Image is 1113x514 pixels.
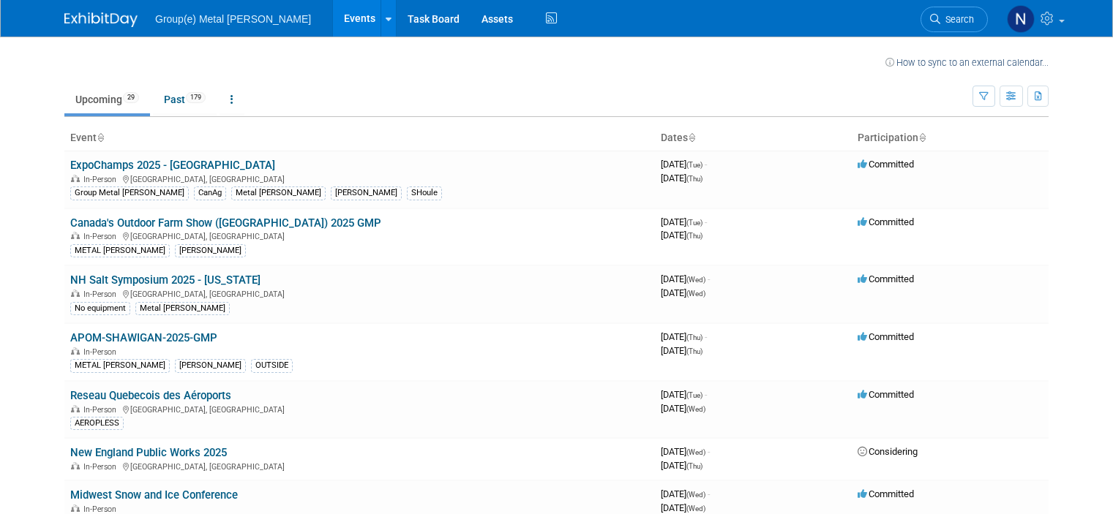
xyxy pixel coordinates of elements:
div: Group Metal [PERSON_NAME] [70,186,189,200]
th: Participation [852,126,1049,151]
span: Committed [858,273,914,284]
div: Metal [PERSON_NAME] [135,302,230,315]
img: In-Person Event [71,462,80,469]
span: In-Person [83,232,121,241]
div: [GEOGRAPHIC_DATA], [GEOGRAPHIC_DATA] [70,460,649,472]
div: AEROPLESS [70,417,124,430]
span: (Thu) [686,347,702,355]
span: - [705,389,707,400]
a: Canada's Outdoor Farm Show ([GEOGRAPHIC_DATA]) 2025 GMP [70,216,381,230]
span: [DATE] [661,389,707,400]
div: [PERSON_NAME] [175,359,246,372]
span: (Thu) [686,175,702,183]
img: In-Person Event [71,504,80,512]
th: Dates [655,126,852,151]
span: [DATE] [661,287,705,298]
a: New England Public Works 2025 [70,446,227,459]
span: (Tue) [686,391,702,399]
span: In-Person [83,405,121,415]
a: Past179 [153,86,217,113]
a: NH Salt Symposium 2025 - [US_STATE] [70,273,261,287]
span: (Wed) [686,276,705,284]
span: [DATE] [661,331,707,342]
a: Search [921,7,988,32]
span: Group(e) Metal [PERSON_NAME] [155,13,311,25]
a: How to sync to an external calendar... [885,57,1049,68]
div: SHoule [407,186,442,200]
a: Upcoming29 [64,86,150,113]
span: [DATE] [661,230,702,241]
img: In-Person Event [71,347,80,355]
div: [PERSON_NAME] [175,244,246,257]
span: In-Person [83,175,121,184]
span: [DATE] [661,403,705,414]
img: Nick Arndt [1007,5,1035,33]
span: (Wed) [686,504,705,513]
th: Event [64,126,655,151]
span: (Thu) [686,232,702,240]
span: (Tue) [686,219,702,227]
span: [DATE] [661,446,710,457]
span: 179 [186,92,206,103]
img: In-Person Event [71,175,80,182]
a: Sort by Start Date [688,132,695,143]
div: [GEOGRAPHIC_DATA], [GEOGRAPHIC_DATA] [70,287,649,299]
div: [GEOGRAPHIC_DATA], [GEOGRAPHIC_DATA] [70,230,649,241]
div: METAL [PERSON_NAME] [70,359,170,372]
span: (Thu) [686,462,702,470]
div: CanAg [194,186,226,200]
span: (Wed) [686,491,705,499]
span: - [708,273,710,284]
img: In-Person Event [71,290,80,297]
span: In-Person [83,290,121,299]
span: Committed [858,389,914,400]
img: In-Person Event [71,232,80,239]
span: (Wed) [686,405,705,413]
span: (Thu) [686,333,702,341]
div: [PERSON_NAME] [331,186,402,200]
span: (Tue) [686,161,702,169]
span: Committed [858,488,914,499]
span: - [705,216,707,227]
span: [DATE] [661,460,702,471]
span: [DATE] [661,216,707,227]
span: - [708,488,710,499]
img: ExhibitDay [64,12,138,27]
span: Considering [858,446,918,457]
span: In-Person [83,462,121,472]
span: - [705,331,707,342]
span: - [705,159,707,170]
a: Sort by Participation Type [918,132,926,143]
span: [DATE] [661,173,702,184]
span: [DATE] [661,273,710,284]
span: (Wed) [686,290,705,298]
span: 29 [123,92,139,103]
span: [DATE] [661,488,710,499]
span: In-Person [83,347,121,357]
a: Sort by Event Name [97,132,104,143]
a: APOM-SHAWIGAN-2025-GMP [70,331,217,344]
span: Committed [858,216,914,227]
span: Committed [858,159,914,170]
div: METAL [PERSON_NAME] [70,244,170,257]
span: (Wed) [686,448,705,456]
div: OUTSIDE [251,359,293,372]
span: In-Person [83,504,121,514]
img: In-Person Event [71,405,80,412]
span: [DATE] [661,159,707,170]
span: Committed [858,331,914,342]
div: [GEOGRAPHIC_DATA], [GEOGRAPHIC_DATA] [70,403,649,415]
div: No equipment [70,302,130,315]
a: Midwest Snow and Ice Conference [70,488,238,502]
span: - [708,446,710,457]
a: Reseau Quebecois des Aéroports [70,389,231,402]
span: [DATE] [661,345,702,356]
span: [DATE] [661,502,705,513]
a: ExpoChamps 2025 - [GEOGRAPHIC_DATA] [70,159,275,172]
span: Search [940,14,974,25]
div: [GEOGRAPHIC_DATA], [GEOGRAPHIC_DATA] [70,173,649,184]
div: Metal [PERSON_NAME] [231,186,326,200]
